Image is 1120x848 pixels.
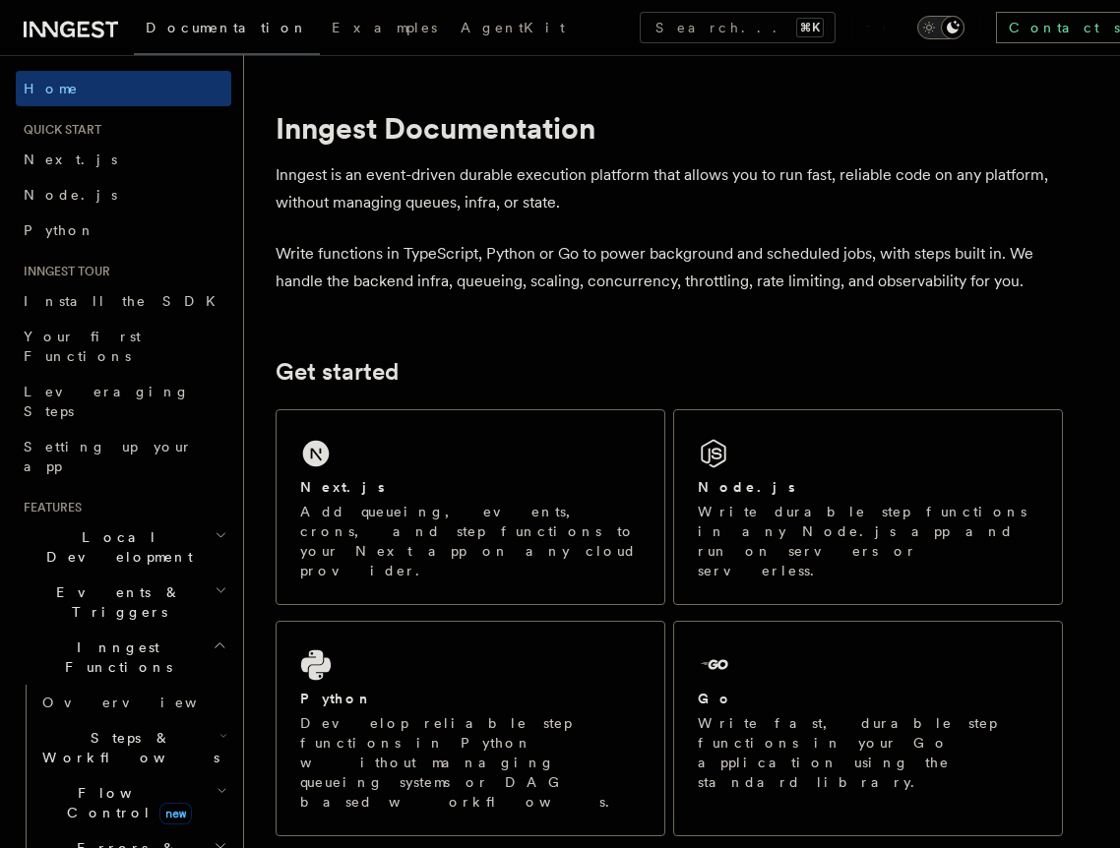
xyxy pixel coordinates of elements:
[320,6,449,53] a: Examples
[16,122,101,138] span: Quick start
[300,713,641,812] p: Develop reliable step functions in Python without managing queueing systems or DAG based workflows.
[16,519,231,575] button: Local Development
[276,358,399,386] a: Get started
[16,637,213,677] span: Inngest Functions
[24,329,141,364] span: Your first Functions
[698,713,1038,792] p: Write fast, durable step functions in your Go application using the standard library.
[276,409,665,605] a: Next.jsAdd queueing, events, crons, and step functions to your Next app on any cloud provider.
[34,775,231,830] button: Flow Controlnew
[34,685,231,720] a: Overview
[16,630,231,685] button: Inngest Functions
[134,6,320,55] a: Documentation
[796,18,824,37] kbd: ⌘K
[16,264,110,279] span: Inngest tour
[332,20,437,35] span: Examples
[16,527,215,567] span: Local Development
[24,187,117,203] span: Node.js
[673,621,1063,836] a: GoWrite fast, durable step functions in your Go application using the standard library.
[16,429,231,484] a: Setting up your app
[16,500,82,515] span: Features
[449,6,577,53] a: AgentKit
[16,374,231,429] a: Leveraging Steps
[34,728,219,767] span: Steps & Workflows
[461,20,565,35] span: AgentKit
[16,212,231,248] a: Python
[16,319,231,374] a: Your first Functions
[24,151,117,167] span: Next.js
[698,689,733,708] h2: Go
[16,283,231,319] a: Install the SDK
[42,695,245,710] span: Overview
[698,502,1038,580] p: Write durable step functions in any Node.js app and run on servers or serverless.
[276,110,1063,146] h1: Inngest Documentation
[276,240,1063,295] p: Write functions in TypeScript, Python or Go to power background and scheduled jobs, with steps bu...
[16,71,231,106] a: Home
[917,16,964,39] button: Toggle dark mode
[698,477,795,497] h2: Node.js
[300,477,385,497] h2: Next.js
[16,177,231,212] a: Node.js
[34,720,231,775] button: Steps & Workflows
[300,502,641,580] p: Add queueing, events, crons, and step functions to your Next app on any cloud provider.
[640,12,836,43] button: Search...⌘K
[673,409,1063,605] a: Node.jsWrite durable step functions in any Node.js app and run on servers or serverless.
[146,20,308,35] span: Documentation
[24,439,193,474] span: Setting up your app
[16,582,215,622] span: Events & Triggers
[24,384,190,419] span: Leveraging Steps
[24,222,95,238] span: Python
[276,621,665,836] a: PythonDevelop reliable step functions in Python without managing queueing systems or DAG based wo...
[24,293,227,309] span: Install the SDK
[24,79,79,98] span: Home
[34,783,217,822] span: Flow Control
[16,575,231,630] button: Events & Triggers
[159,803,192,824] span: new
[300,689,373,708] h2: Python
[16,142,231,177] a: Next.js
[276,161,1063,216] p: Inngest is an event-driven durable execution platform that allows you to run fast, reliable code ...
